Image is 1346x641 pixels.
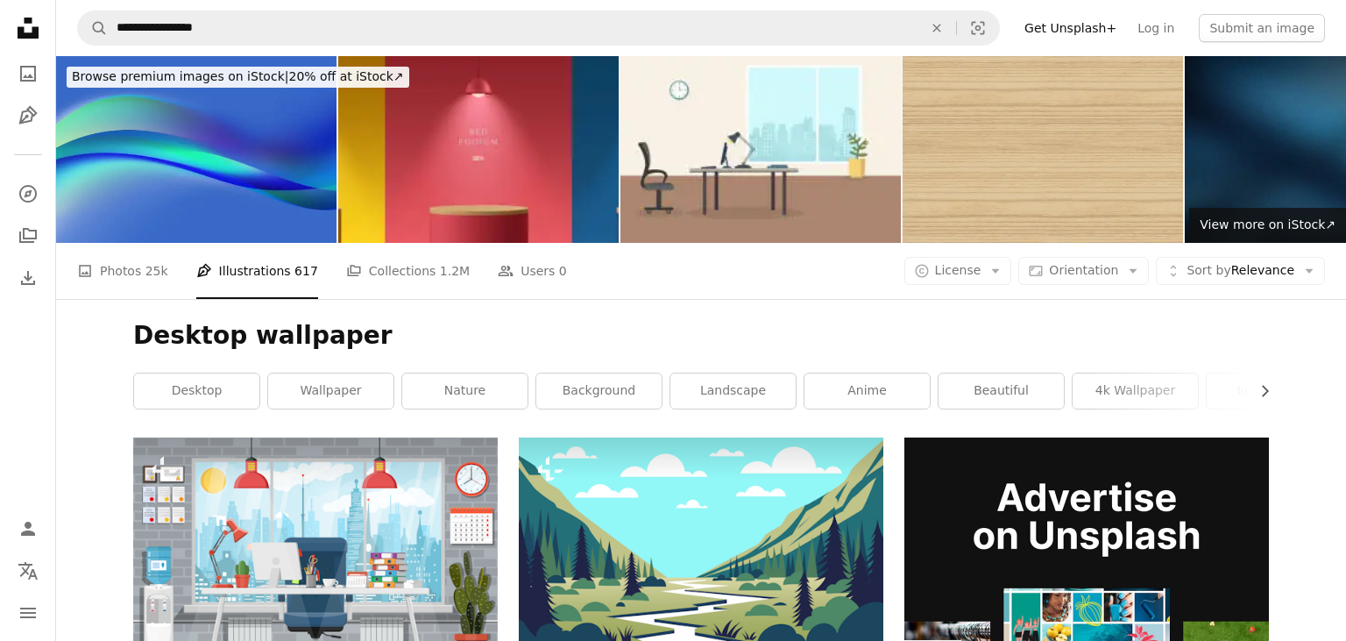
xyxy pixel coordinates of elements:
[670,374,796,409] a: landscape
[78,11,108,45] button: Search Unsplash
[1018,257,1149,285] button: Orientation
[498,243,567,299] a: Users 0
[440,261,470,281] span: 1.2M
[72,69,288,83] span: Browse premium images on iStock |
[11,511,46,546] a: Log in / Sign up
[1187,263,1230,277] span: Sort by
[56,56,420,98] a: Browse premium images on iStock|20% off at iStock↗
[917,11,956,45] button: Clear
[67,67,409,88] div: 20% off at iStock ↗
[1187,262,1294,280] span: Relevance
[77,243,168,299] a: Photos 25k
[1014,14,1127,42] a: Get Unsplash+
[133,557,498,573] a: Office building interior. Desk with computer, chair, lamp, books and document papers. Water coole...
[11,553,46,588] button: Language
[11,260,46,296] a: Download History
[346,243,470,299] a: Collections 1.2M
[11,176,46,211] a: Explore
[1207,374,1332,409] a: inspiration
[1199,14,1325,42] button: Submit an image
[1073,374,1198,409] a: 4k wallpaper
[536,374,662,409] a: background
[939,374,1064,409] a: beautiful
[1249,374,1269,409] button: scroll list to the right
[1049,263,1118,277] span: Orientation
[559,261,567,281] span: 0
[1127,14,1185,42] a: Log in
[904,257,1012,285] button: License
[804,374,930,409] a: anime
[935,263,981,277] span: License
[11,595,46,630] button: Menu
[957,11,999,45] button: Visual search
[11,218,46,253] a: Collections
[1189,208,1346,243] a: View more on iStock↗
[903,56,1183,243] img: vector seamless wood textured pattern
[1156,257,1325,285] button: Sort byRelevance
[402,374,528,409] a: nature
[519,533,883,549] a: A poster of a river running through a forest
[56,56,336,243] img: Abstract blue and turquoise toned wavy background.
[77,11,1000,46] form: Find visuals sitewide
[145,261,168,281] span: 25k
[11,98,46,133] a: Illustrations
[133,320,1269,352] h1: Desktop wallpaper
[620,56,901,243] img: Office interior modern creative space with empty workplaces. Office space with panoramic windows,...
[1200,217,1335,231] span: View more on iStock ↗
[11,56,46,91] a: Photos
[134,374,259,409] a: desktop
[338,56,619,243] img: Set of yellow, dark blue, red and wood realistic 3d cylinder stand podium in abstract rooms with ...
[268,374,393,409] a: wallpaper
